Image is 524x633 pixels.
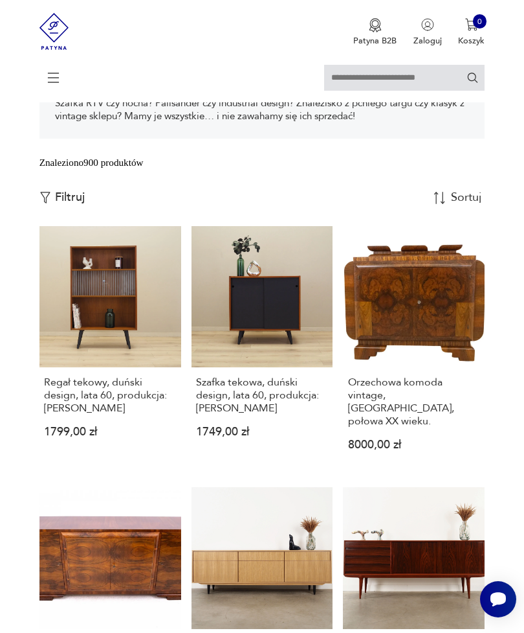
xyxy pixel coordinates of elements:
button: Zaloguj [413,18,442,47]
p: Zaloguj [413,35,442,47]
a: Regał tekowy, duński design, lata 60, produkcja: DaniaRegał tekowy, duński design, lata 60, produ... [39,226,181,471]
button: 0Koszyk [458,18,485,47]
p: 1749,00 zł [196,428,328,437]
button: Filtruj [39,190,85,205]
img: Ikona koszyka [465,18,478,31]
img: Ikona medalu [369,18,382,32]
p: Szafka RTV czy nocna? Palisander czy industrial design? Znalezisko z pchlego targu czy klasyk z v... [55,97,470,123]
div: 0 [473,14,487,29]
h3: Regał tekowy, duński design, lata 60, produkcja: [PERSON_NAME] [44,376,176,415]
p: Patyna B2B [353,35,397,47]
a: Orzechowa komoda vintage, Polska, połowa XX wieku.Orzechowa komoda vintage, [GEOGRAPHIC_DATA], po... [343,226,485,471]
div: Sortuj według daty dodania [451,192,483,203]
a: Szafka tekowa, duński design, lata 60, produkcja: DaniaSzafka tekowa, duński design, lata 60, pro... [191,226,333,471]
p: 8000,00 zł [348,441,480,450]
button: Szukaj [466,71,479,84]
p: Koszyk [458,35,485,47]
p: 1799,00 zł [44,428,176,437]
h3: Orzechowa komoda vintage, [GEOGRAPHIC_DATA], połowa XX wieku. [348,376,480,428]
p: Filtruj [55,190,85,205]
iframe: Smartsupp widget button [480,581,516,617]
a: Ikona medaluPatyna B2B [353,18,397,47]
img: Sort Icon [433,192,446,204]
div: Znaleziono 900 produktów [39,155,144,170]
img: Ikonka użytkownika [421,18,434,31]
button: Patyna B2B [353,18,397,47]
h3: Szafka tekowa, duński design, lata 60, produkcja: [PERSON_NAME] [196,376,328,415]
img: Ikonka filtrowania [39,192,51,203]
